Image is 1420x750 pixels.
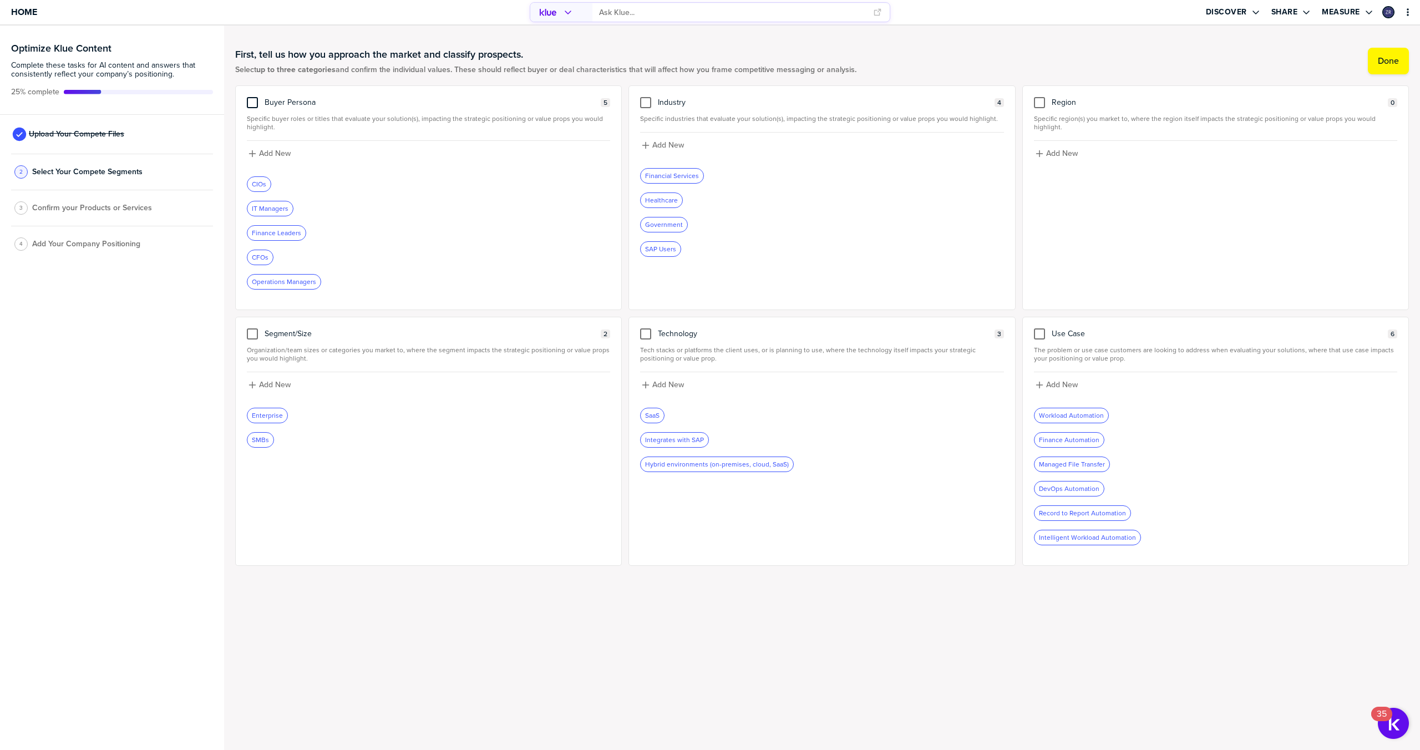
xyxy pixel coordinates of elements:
span: 3 [997,330,1001,338]
label: Done [1378,55,1399,67]
span: Buyer Persona [265,98,316,107]
label: Add New [259,149,291,159]
span: 6 [1391,330,1394,338]
label: Discover [1206,7,1247,17]
span: Use Case [1052,330,1085,338]
button: Add New [640,379,1003,391]
span: 0 [1391,99,1394,107]
a: Edit Profile [1381,5,1396,19]
button: Done [1368,48,1409,74]
span: Add Your Company Positioning [32,240,140,249]
strong: up to three categories [256,64,336,75]
span: 2 [603,330,607,338]
span: Complete these tasks for AI content and answers that consistently reflect your company’s position... [11,61,213,79]
label: Add New [652,140,684,150]
span: Segment/Size [265,330,312,338]
span: Industry [658,98,686,107]
span: 5 [603,99,607,107]
span: Specific region(s) you market to, where the region itself impacts the strategic positioning or va... [1034,115,1397,131]
button: Add New [247,148,610,160]
div: 35 [1377,714,1387,728]
span: Region [1052,98,1076,107]
span: Organization/team sizes or categories you market to, where the segment impacts the strategic posi... [247,346,610,363]
span: Upload Your Compete Files [29,130,124,139]
span: Select and confirm the individual values. These should reflect buyer or deal characteristics that... [235,65,856,74]
label: Add New [652,380,684,390]
label: Measure [1322,7,1360,17]
span: Tech stacks or platforms the client uses, or is planning to use, where the technology itself impa... [640,346,1003,363]
span: Technology [658,330,697,338]
button: Add New [1034,148,1397,160]
span: Active [11,88,59,97]
h3: Optimize Klue Content [11,43,213,53]
span: 3 [19,204,23,212]
span: 2 [19,168,23,176]
span: 4 [19,240,23,248]
span: 4 [997,99,1001,107]
span: The problem or use case customers are looking to address when evaluating your solutions, where th... [1034,346,1397,363]
label: Add New [1046,149,1078,159]
button: Open Resource Center, 35 new notifications [1378,708,1409,739]
button: Add New [247,379,610,391]
span: Confirm your Products or Services [32,204,152,212]
button: Add New [1034,379,1397,391]
button: Add New [640,139,1003,151]
label: Share [1271,7,1298,17]
img: 81709613e6d47e668214e01aa1beb66d-sml.png [1383,7,1393,17]
span: Select Your Compete Segments [32,168,143,176]
span: Home [11,7,37,17]
label: Add New [259,380,291,390]
input: Ask Klue... [599,3,866,22]
span: Specific industries that evaluate your solution(s), impacting the strategic positioning or value ... [640,115,1003,123]
h1: First, tell us how you approach the market and classify prospects. [235,48,856,61]
span: Specific buyer roles or titles that evaluate your solution(s), impacting the strategic positionin... [247,115,610,131]
label: Add New [1046,380,1078,390]
div: Zach Russell [1382,6,1394,18]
